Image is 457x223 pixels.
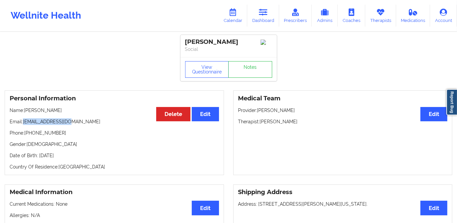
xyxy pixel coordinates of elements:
[192,107,219,121] button: Edit
[185,46,272,53] p: Social
[238,95,448,102] h3: Medical Team
[10,141,219,148] p: Gender: [DEMOGRAPHIC_DATA]
[279,5,312,27] a: Prescribers
[446,89,457,115] a: Report Bug
[185,61,229,78] button: View Questionnaire
[238,188,448,196] h3: Shipping Address
[10,188,219,196] h3: Medical Information
[10,152,219,159] p: Date of Birth: [DATE]
[238,118,448,125] p: Therapist: [PERSON_NAME]
[185,38,272,46] div: [PERSON_NAME]
[228,61,272,78] a: Notes
[420,201,447,215] button: Edit
[10,201,219,207] p: Current Medications: None
[10,95,219,102] h3: Personal Information
[261,40,272,45] img: Image%2Fplaceholer-image.png
[238,107,448,114] p: Provider: [PERSON_NAME]
[10,130,219,136] p: Phone: [PHONE_NUMBER]
[365,5,396,27] a: Therapists
[10,107,219,114] p: Name: [PERSON_NAME]
[396,5,430,27] a: Medications
[156,107,190,121] button: Delete
[312,5,338,27] a: Admins
[430,5,457,27] a: Account
[192,201,219,215] button: Edit
[219,5,247,27] a: Calendar
[10,118,219,125] p: Email: [EMAIL_ADDRESS][DOMAIN_NAME]
[10,212,219,219] p: Allergies: N/A
[238,201,448,207] p: Address: [STREET_ADDRESS][PERSON_NAME][US_STATE].
[247,5,279,27] a: Dashboard
[10,164,219,170] p: Country Of Residence: [GEOGRAPHIC_DATA]
[420,107,447,121] button: Edit
[338,5,365,27] a: Coaches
